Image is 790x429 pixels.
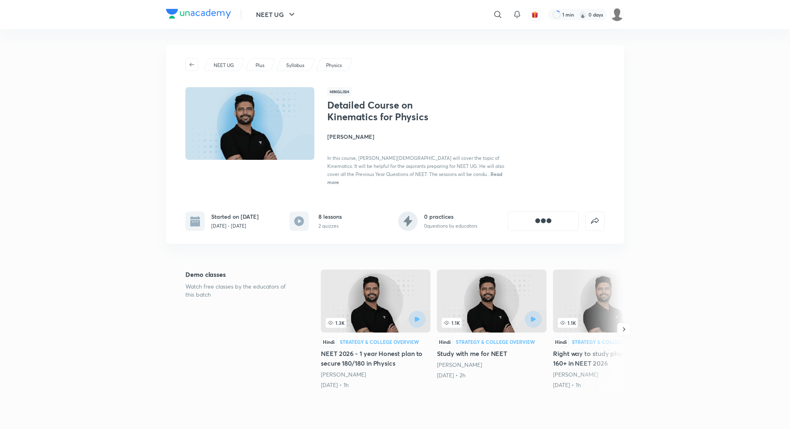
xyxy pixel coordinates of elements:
[424,222,477,230] p: 0 questions by educators
[211,222,259,230] p: [DATE] - [DATE]
[321,370,366,378] a: [PERSON_NAME]
[610,8,624,21] img: Siddharth Mitra
[424,212,477,221] h6: 0 practices
[327,155,504,177] span: In this course, [PERSON_NAME][DEMOGRAPHIC_DATA] will cover the topic of Kinematics. It will be he...
[553,349,663,368] h5: Right way to study physics & score 160+ in NEET 2026
[285,62,306,69] a: Syllabus
[553,370,598,378] a: [PERSON_NAME]
[321,337,337,346] div: Hindi
[553,381,663,389] div: 23rd May • 1h
[558,318,578,328] span: 1.1K
[437,270,547,379] a: Study with me for NEET
[166,9,231,19] img: Company Logo
[211,212,259,221] h6: Started on [DATE]
[166,9,231,21] a: Company Logo
[579,10,587,19] img: streak
[321,349,430,368] h5: NEET 2026 - 1 year Honest plan to secure 180/180 in Physics
[325,62,343,69] a: Physics
[326,318,346,328] span: 1.3K
[340,339,419,344] div: Strategy & College Overview
[553,270,663,389] a: 1.1KHindiStrategy & College OverviewRight way to study physics & score 160+ in NEET 2026[PERSON_N...
[553,337,569,346] div: Hindi
[321,270,430,389] a: NEET 2026 - 1 year Honest plan to secure 180/180 in Physics
[321,270,430,389] a: 1.3KHindiStrategy & College OverviewNEET 2026 - 1 year Honest plan to secure 180/180 in Physics[P...
[437,337,453,346] div: Hindi
[528,8,541,21] button: avatar
[442,318,462,328] span: 1.1K
[251,6,301,23] button: NEET UG
[437,371,547,379] div: 26th Mar • 2h
[184,86,316,161] img: Thumbnail
[327,87,351,96] span: Hinglish
[185,270,295,279] h5: Demo classes
[437,270,547,379] a: 1.1KHindiStrategy & College OverviewStudy with me for NEET[PERSON_NAME][DATE] • 2h
[318,212,342,221] h6: 8 lessons
[437,349,547,358] h5: Study with me for NEET
[553,270,663,389] a: Right way to study physics & score 160+ in NEET 2026
[531,11,538,18] img: avatar
[212,62,235,69] a: NEET UG
[553,370,663,379] div: Prateek Jain
[321,370,430,379] div: Prateek Jain
[185,283,295,299] p: Watch free classes by the educators of this batch
[456,339,535,344] div: Strategy & College Overview
[437,361,482,368] a: [PERSON_NAME]
[326,62,342,69] p: Physics
[437,361,547,369] div: Prateek Jain
[214,62,234,69] p: NEET UG
[327,132,508,141] h4: [PERSON_NAME]
[327,171,502,185] span: Read more
[327,99,459,123] h1: Detailed Course on Kinematics for Physics
[256,62,264,69] p: Plus
[318,222,342,230] p: 2 quizzes
[572,339,651,344] div: Strategy & College Overview
[585,211,605,231] button: false
[254,62,266,69] a: Plus
[321,381,430,389] div: 23rd Mar • 1h
[508,211,579,231] button: [object Object]
[286,62,304,69] p: Syllabus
